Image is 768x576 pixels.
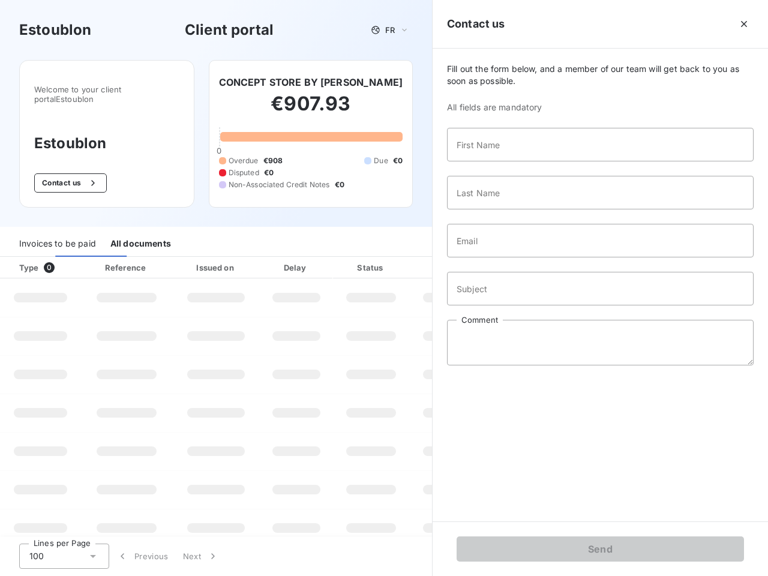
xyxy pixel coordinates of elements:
[34,173,107,193] button: Contact us
[110,232,171,257] div: All documents
[105,263,146,272] div: Reference
[262,262,331,274] div: Delay
[109,544,176,569] button: Previous
[217,146,221,155] span: 0
[447,224,754,257] input: placeholder
[229,179,330,190] span: Non-Associated Credit Notes
[19,19,91,41] h3: Estoublon
[176,544,226,569] button: Next
[385,25,395,35] span: FR
[263,155,283,166] span: €908
[412,262,488,274] div: Amount
[44,262,55,273] span: 0
[447,272,754,305] input: placeholder
[229,167,259,178] span: Disputed
[264,167,274,178] span: €0
[12,262,79,274] div: Type
[185,19,274,41] h3: Client portal
[447,176,754,209] input: placeholder
[34,133,179,154] h3: Estoublon
[335,179,344,190] span: €0
[34,85,179,104] span: Welcome to your client portal Estoublon
[457,536,744,562] button: Send
[447,101,754,113] span: All fields are mandatory
[447,16,505,32] h5: Contact us
[447,63,754,87] span: Fill out the form below, and a member of our team will get back to you as soon as possible.
[219,92,403,128] h2: €907.93
[219,75,403,89] h6: CONCEPT STORE BY [PERSON_NAME]
[374,155,388,166] span: Due
[335,262,407,274] div: Status
[29,550,44,562] span: 100
[175,262,257,274] div: Issued on
[229,155,259,166] span: Overdue
[447,128,754,161] input: placeholder
[19,232,96,257] div: Invoices to be paid
[393,155,403,166] span: €0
